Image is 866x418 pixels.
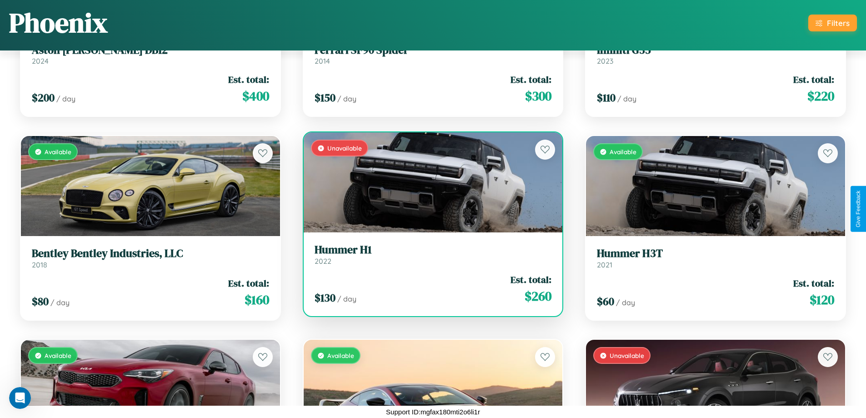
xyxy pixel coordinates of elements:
span: Available [45,148,71,156]
span: 2021 [597,260,612,269]
iframe: Intercom live chat [9,387,31,409]
span: $ 120 [810,291,834,309]
span: $ 110 [597,90,616,105]
span: 2024 [32,56,49,65]
a: Aston [PERSON_NAME] DB122024 [32,44,269,66]
span: 2014 [315,56,330,65]
span: $ 130 [315,290,335,305]
span: Est. total: [793,73,834,86]
h3: Aston [PERSON_NAME] DB12 [32,44,269,57]
h3: Hummer H1 [315,243,552,257]
div: Give Feedback [855,191,861,227]
span: / day [337,294,356,303]
div: Filters [827,18,850,28]
span: $ 80 [32,294,49,309]
a: Infiniti G352023 [597,44,834,66]
span: Est. total: [793,277,834,290]
span: $ 400 [242,87,269,105]
span: $ 160 [245,291,269,309]
span: / day [50,298,70,307]
a: Hummer H3T2021 [597,247,834,269]
span: $ 220 [807,87,834,105]
span: Est. total: [228,277,269,290]
a: Hummer H12022 [315,243,552,266]
h1: Phoenix [9,4,108,41]
span: Est. total: [511,73,551,86]
span: Available [610,148,636,156]
a: Ferrari SF90 Spider2014 [315,44,552,66]
span: $ 60 [597,294,614,309]
span: $ 260 [525,287,551,305]
span: / day [617,94,636,103]
span: 2022 [315,257,331,266]
span: / day [616,298,635,307]
h3: Hummer H3T [597,247,834,260]
h3: Bentley Bentley Industries, LLC [32,247,269,260]
span: Unavailable [610,352,644,359]
span: Available [45,352,71,359]
span: / day [337,94,356,103]
span: Est. total: [511,273,551,286]
a: Bentley Bentley Industries, LLC2018 [32,247,269,269]
span: $ 300 [525,87,551,105]
span: / day [56,94,75,103]
button: Filters [808,15,857,31]
span: $ 200 [32,90,55,105]
span: 2023 [597,56,613,65]
span: Est. total: [228,73,269,86]
span: 2018 [32,260,47,269]
p: Support ID: mgfax180mti2o6li1r [386,406,480,418]
span: Available [327,352,354,359]
span: $ 150 [315,90,335,105]
span: Unavailable [327,144,362,152]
